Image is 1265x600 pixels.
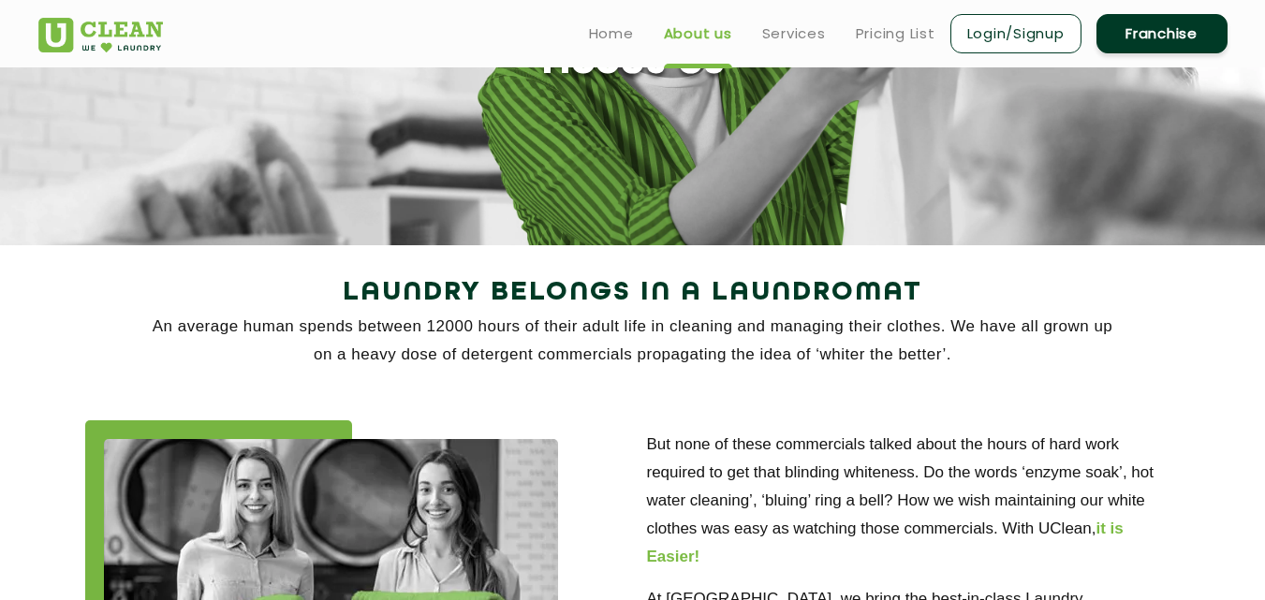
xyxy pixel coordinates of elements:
[38,313,1228,369] p: An average human spends between 12000 hours of their adult life in cleaning and managing their cl...
[1096,14,1228,53] a: Franchise
[950,14,1081,53] a: Login/Signup
[589,22,634,45] a: Home
[38,18,163,52] img: UClean Laundry and Dry Cleaning
[664,22,732,45] a: About us
[647,431,1181,571] p: But none of these commercials talked about the hours of hard work required to get that blinding w...
[762,22,826,45] a: Services
[38,271,1228,315] h2: Laundry Belongs in a Laundromat
[856,22,935,45] a: Pricing List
